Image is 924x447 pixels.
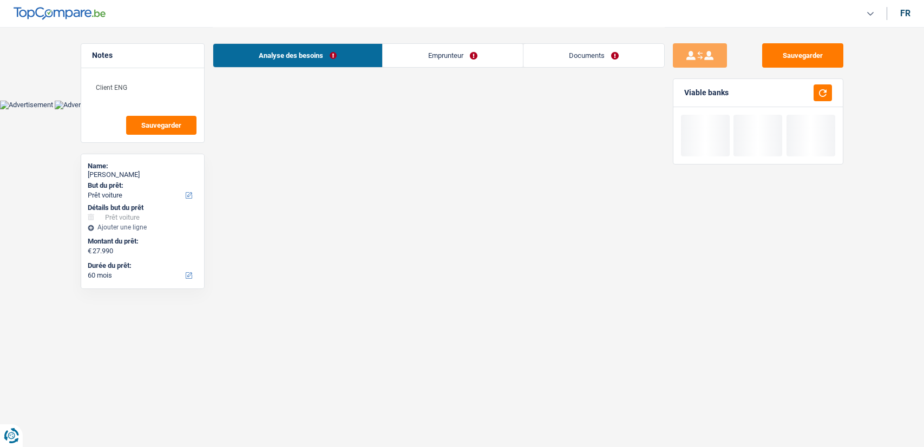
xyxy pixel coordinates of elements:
h5: Notes [92,51,193,60]
a: Documents [523,44,664,67]
a: Emprunteur [383,44,523,67]
button: Sauvegarder [126,116,196,135]
a: Analyse des besoins [213,44,382,67]
button: Sauvegarder [762,43,843,68]
div: Name: [88,162,198,170]
label: But du prêt: [88,181,195,190]
label: Durée du prêt: [88,261,195,270]
label: Montant du prêt: [88,237,195,246]
div: Détails but du prêt [88,203,198,212]
div: fr [900,8,910,18]
span: € [88,247,91,255]
span: Sauvegarder [141,122,181,129]
div: [PERSON_NAME] [88,170,198,179]
div: Ajouter une ligne [88,223,198,231]
img: Advertisement [55,101,108,109]
img: TopCompare Logo [14,7,106,20]
div: Viable banks [684,88,729,97]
